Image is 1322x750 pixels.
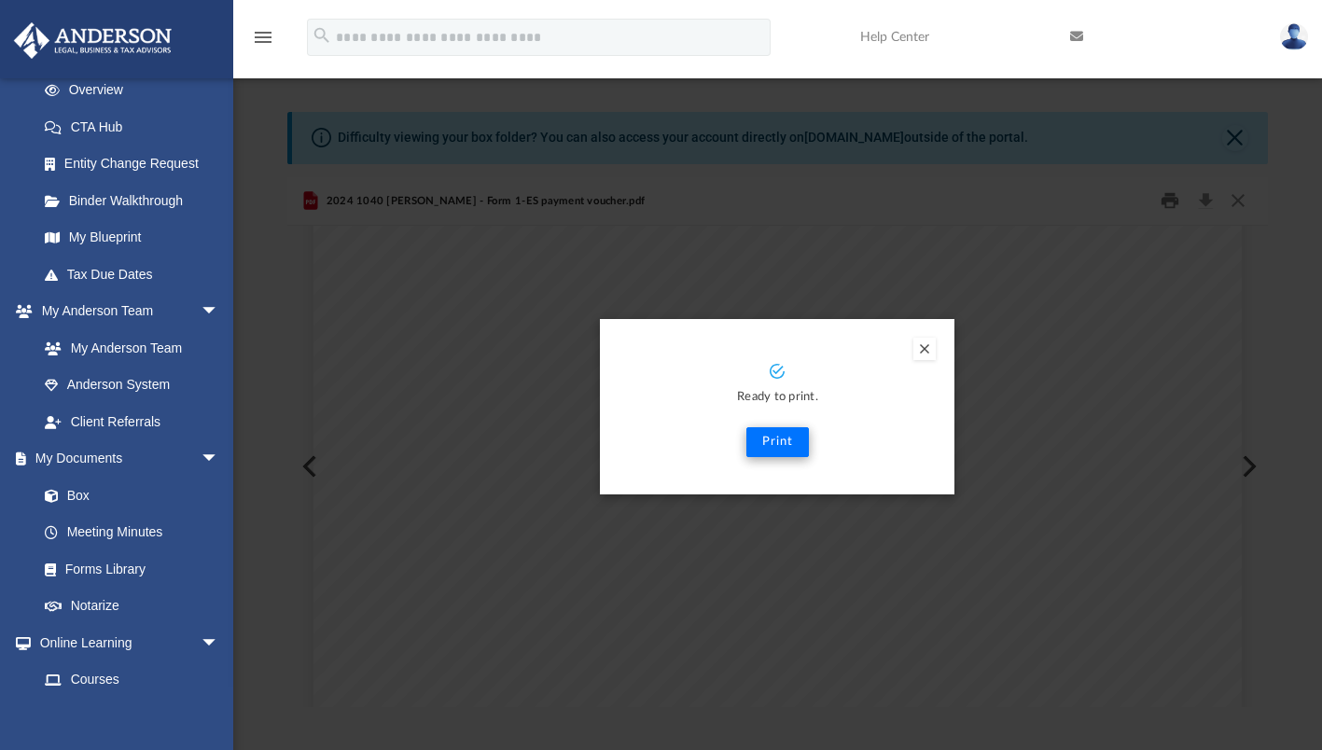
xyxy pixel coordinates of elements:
[619,387,936,409] p: Ready to print.
[1280,23,1308,50] img: User Pic
[26,256,247,293] a: Tax Due Dates
[312,25,332,46] i: search
[201,440,238,479] span: arrow_drop_down
[201,624,238,662] span: arrow_drop_down
[26,182,247,219] a: Binder Walkthrough
[287,177,1267,708] div: Preview
[26,588,238,625] a: Notarize
[26,403,238,440] a: Client Referrals
[746,427,809,457] button: Print
[26,477,229,514] a: Box
[8,22,177,59] img: Anderson Advisors Platinum Portal
[252,26,274,49] i: menu
[13,293,238,330] a: My Anderson Teamarrow_drop_down
[26,146,247,183] a: Entity Change Request
[26,329,229,367] a: My Anderson Team
[26,72,247,109] a: Overview
[13,440,238,478] a: My Documentsarrow_drop_down
[26,367,238,404] a: Anderson System
[252,35,274,49] a: menu
[26,514,238,551] a: Meeting Minutes
[201,293,238,331] span: arrow_drop_down
[26,219,238,257] a: My Blueprint
[26,550,229,588] a: Forms Library
[26,661,238,699] a: Courses
[13,624,238,661] a: Online Learningarrow_drop_down
[26,108,247,146] a: CTA Hub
